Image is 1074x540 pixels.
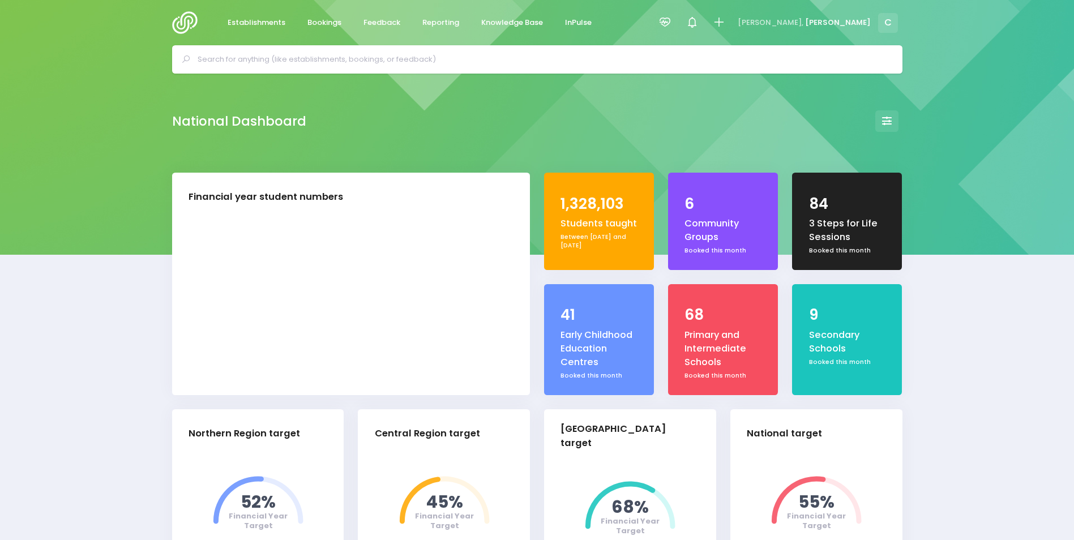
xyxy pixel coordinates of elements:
input: Search for anything (like establishments, bookings, or feedback) [198,51,887,68]
a: Reporting [413,12,469,34]
div: Between [DATE] and [DATE] [560,233,637,250]
span: Feedback [363,17,400,28]
div: 9 [809,304,886,326]
span: InPulse [565,17,592,28]
div: Booked this month [560,371,637,380]
a: Establishments [219,12,295,34]
div: Booked this month [809,246,886,255]
span: [PERSON_NAME] [805,17,871,28]
div: Primary and Intermediate Schools [684,328,761,370]
div: [GEOGRAPHIC_DATA] target [560,422,690,451]
img: Logo [172,11,204,34]
span: C [878,13,898,33]
div: Booked this month [809,358,886,367]
div: 1,328,103 [560,193,637,215]
div: Booked this month [684,371,761,380]
h2: National Dashboard [172,114,306,129]
div: 84 [809,193,886,215]
div: Northern Region target [189,427,300,441]
div: Secondary Schools [809,328,886,356]
span: Bookings [307,17,341,28]
div: National target [747,427,822,441]
span: Establishments [228,17,285,28]
div: 41 [560,304,637,326]
div: 68 [684,304,761,326]
a: InPulse [556,12,601,34]
div: 6 [684,193,761,215]
span: Knowledge Base [481,17,543,28]
div: Booked this month [684,246,761,255]
div: Early Childhood Education Centres [560,328,637,370]
a: Bookings [298,12,351,34]
a: Knowledge Base [472,12,553,34]
span: [PERSON_NAME], [738,17,803,28]
div: Financial year student numbers [189,190,343,204]
div: 3 Steps for Life Sessions [809,217,886,245]
span: Reporting [422,17,459,28]
a: Feedback [354,12,410,34]
div: Central Region target [375,427,480,441]
div: Students taught [560,217,637,230]
div: Community Groups [684,217,761,245]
